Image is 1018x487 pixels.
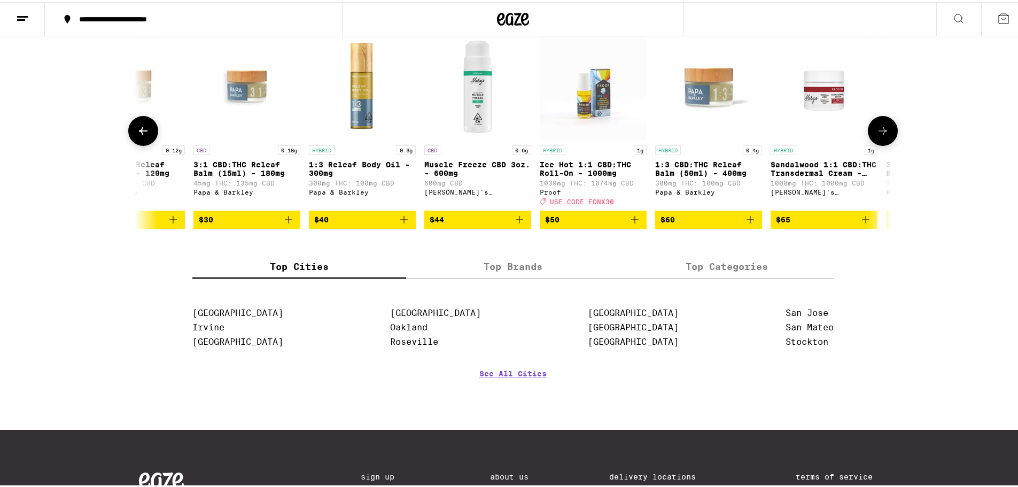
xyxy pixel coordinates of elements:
p: Ice Hot 1:1 CBD:THC Roll-On - 1000mg [540,158,647,175]
p: HYBRID [655,143,681,153]
a: Open page for 1:3 Releaf Body Oil - 300mg from Papa & Barkley [309,31,416,208]
p: Sandalwood 1:1 CBD:THC Transdermal Cream - 1000mg [771,158,877,175]
a: Irvine [192,320,224,330]
p: 0.3g [397,143,416,153]
span: $44 [430,213,444,222]
a: Open page for Sandalwood 1:1 CBD:THC Transdermal Cream - 1000mg from Mary's Medicinals [771,31,877,208]
p: 1:3 CBD:THC Releaf Balm (50ml) - 400mg [655,158,762,175]
span: USE CODE EQNX30 [550,196,614,203]
p: HYBRID [771,143,796,153]
p: 1039mg THC: 1074mg CBD [540,177,647,184]
p: CBD [424,143,440,153]
div: [PERSON_NAME]'s Medicinals [424,187,531,194]
p: Muscle Freeze CBD 3oz. - 600mg [424,158,531,175]
p: 1g [634,143,647,153]
img: Mary's Medicinals - Sandalwood 1:1 CBD:THC Transdermal Cream - 1000mg [771,31,877,138]
img: Proof - Ice Hot 1:1 CBD:THC Roll-On - 1000mg [540,31,647,138]
button: Add to bag [655,208,762,227]
p: 1g [865,143,877,153]
img: Papa & Barkley - 1:3 CBD:THC Releaf Balm (15ml) - 120mg [78,31,185,138]
a: Terms of Service [796,470,887,479]
button: Add to bag [309,208,416,227]
img: Papa & Barkley - 3:1 CBD:THC Releaf Balm (50ml) - 600mg [886,31,993,138]
button: Add to bag [771,208,877,227]
label: Top Cities [192,253,406,276]
p: 3:1 CBD:THC Releaf Balm (15ml) - 180mg [193,158,300,175]
span: $30 [199,213,213,222]
a: [GEOGRAPHIC_DATA] [588,320,679,330]
div: Papa & Barkley [655,187,762,194]
a: [GEOGRAPHIC_DATA] [588,335,679,345]
button: Add to bag [78,208,185,227]
span: $60 [660,213,675,222]
p: 0.6g [512,143,531,153]
label: Top Categories [620,253,834,276]
p: 0.4g [743,143,762,153]
span: $65 [776,213,790,222]
a: Roseville [390,335,438,345]
a: Oakland [390,320,428,330]
p: 1000mg THC: 1000mg CBD [771,177,877,184]
a: [GEOGRAPHIC_DATA] [588,306,679,316]
p: CBD [886,143,902,153]
button: Add to bag [424,208,531,227]
span: $40 [314,213,329,222]
a: Open page for 1:3 CBD:THC Releaf Balm (50ml) - 400mg from Papa & Barkley [655,31,762,208]
div: Proof [540,187,647,194]
p: 45mg THC: 135mg CBD [193,177,300,184]
a: [GEOGRAPHIC_DATA] [192,335,283,345]
div: Papa & Barkley [78,187,185,194]
a: Open page for Muscle Freeze CBD 3oz. - 600mg from Mary's Medicinals [424,31,531,208]
p: CBD [193,143,209,153]
span: Hi. Need any help? [6,7,77,16]
a: Delivery Locations [609,470,715,479]
p: 90mg THC: 30mg CBD [78,177,185,184]
a: Sign Up [361,470,409,479]
img: Papa & Barkley - 1:3 CBD:THC Releaf Balm (50ml) - 400mg [655,31,762,138]
p: 1:3 CBD:THC Releaf Balm (15ml) - 120mg [78,158,185,175]
img: Mary's Medicinals - Muscle Freeze CBD 3oz. - 600mg [424,31,531,138]
div: Papa & Barkley [193,187,300,194]
a: [GEOGRAPHIC_DATA] [390,306,481,316]
p: 0.12g [162,143,185,153]
span: $50 [545,213,559,222]
div: [PERSON_NAME]'s Medicinals [771,187,877,194]
p: HYBRID [309,143,335,153]
a: See All Cities [479,367,547,407]
a: San Mateo [786,320,834,330]
p: 300mg THC: 100mg CBD [309,177,416,184]
a: About Us [490,470,529,479]
a: Open page for 3:1 CBD:THC Releaf Balm (15ml) - 180mg from Papa & Barkley [193,31,300,208]
button: Add to bag [886,208,993,227]
p: HYBRID [540,143,565,153]
a: Open page for Ice Hot 1:1 CBD:THC Roll-On - 1000mg from Proof [540,31,647,208]
img: Papa & Barkley - 3:1 CBD:THC Releaf Balm (15ml) - 180mg [193,31,300,138]
p: 600mg CBD [424,177,531,184]
button: Add to bag [540,208,647,227]
img: Papa & Barkley - 1:3 Releaf Body Oil - 300mg [309,31,416,138]
a: Stockton [786,335,828,345]
a: San Jose [786,306,828,316]
div: tabs [192,253,834,277]
p: 3:1 CBD:THC Releaf Balm (50ml) - 600mg [886,158,993,175]
span: $88 [891,213,906,222]
button: Add to bag [193,208,300,227]
p: 300mg THC: 100mg CBD [655,177,762,184]
label: Top Brands [406,253,620,276]
a: [GEOGRAPHIC_DATA] [192,306,283,316]
div: Papa & Barkley [886,187,993,194]
p: 1:3 Releaf Body Oil - 300mg [309,158,416,175]
div: Papa & Barkley [309,187,416,194]
p: 0.18g [278,143,300,153]
p: 150mg THC: 450mg CBD [886,177,993,184]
